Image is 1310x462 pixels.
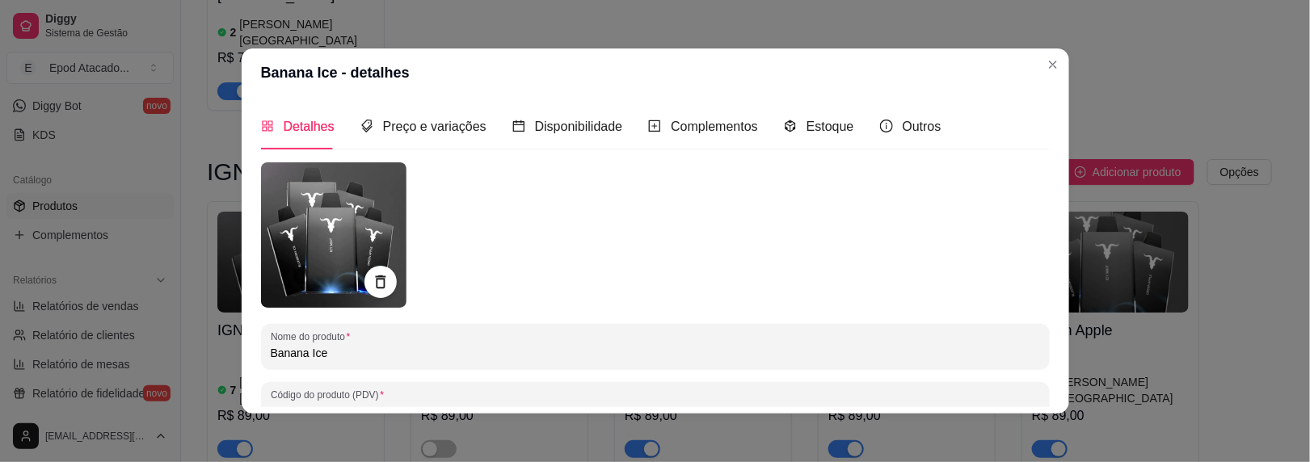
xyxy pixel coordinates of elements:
span: Complementos [671,120,758,133]
input: Código do produto (PDV) [271,403,1040,419]
button: Close [1040,52,1066,78]
span: calendar [512,120,525,132]
span: Outros [903,120,941,133]
span: code-sandbox [784,120,797,132]
label: Nome do produto [271,330,356,343]
input: Nome do produto [271,345,1040,361]
label: Código do produto (PDV) [271,388,390,401]
span: Preço e variações [383,120,487,133]
span: Detalhes [284,120,335,133]
img: produto [261,162,406,308]
span: plus-square [648,120,661,132]
span: info-circle [880,120,893,132]
header: Banana Ice - detalhes [242,48,1069,97]
span: Disponibilidade [535,120,623,133]
span: Estoque [807,120,854,133]
span: appstore [261,120,274,132]
span: tags [360,120,373,132]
